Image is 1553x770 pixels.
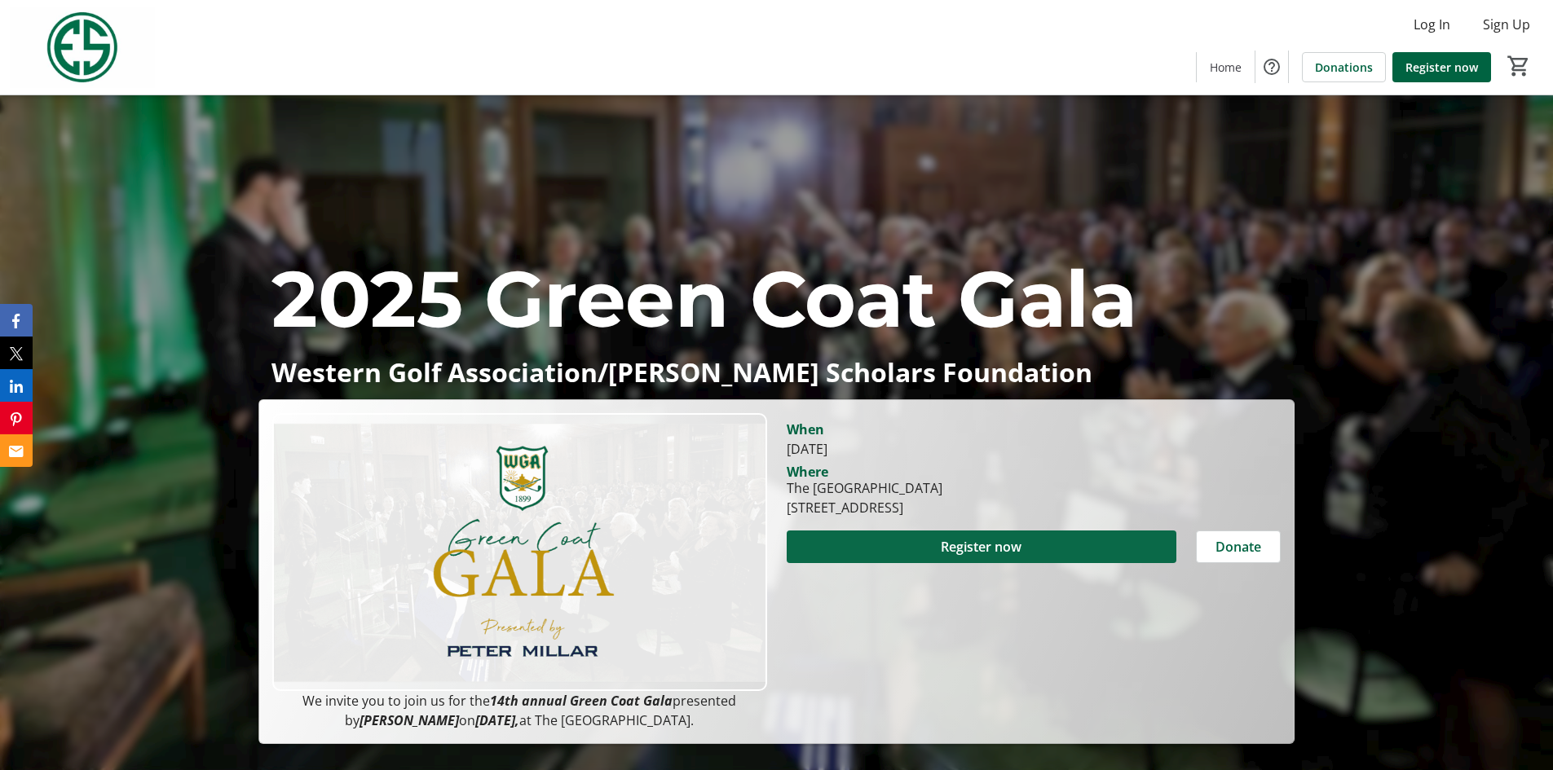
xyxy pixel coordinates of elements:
[490,692,673,710] em: 14th annual Green Coat Gala
[1405,59,1478,76] span: Register now
[1210,59,1242,76] span: Home
[1255,51,1288,83] button: Help
[787,478,942,498] div: The [GEOGRAPHIC_DATA]
[271,358,1281,386] p: Western Golf Association/[PERSON_NAME] Scholars Foundation
[1215,537,1261,557] span: Donate
[1197,52,1255,82] a: Home
[271,251,1136,346] span: 2025 Green Coat Gala
[10,7,155,88] img: Evans Scholars Foundation's Logo
[475,711,519,729] em: [DATE],
[1315,59,1373,76] span: Donations
[360,711,459,729] em: [PERSON_NAME]
[787,465,828,478] div: Where
[787,530,1176,563] button: Register now
[1401,11,1463,37] button: Log In
[787,439,1281,459] div: [DATE]
[272,413,766,691] img: Campaign CTA Media Photo
[787,498,942,517] div: [STREET_ADDRESS]
[1504,51,1533,81] button: Cart
[1302,52,1386,82] a: Donations
[1470,11,1543,37] button: Sign Up
[1414,15,1450,34] span: Log In
[1392,52,1491,82] a: Register now
[1483,15,1530,34] span: Sign Up
[272,691,766,730] p: We invite you to join us for the presented by on at The [GEOGRAPHIC_DATA].
[941,537,1021,557] span: Register now
[787,420,824,439] div: When
[1196,530,1281,563] button: Donate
